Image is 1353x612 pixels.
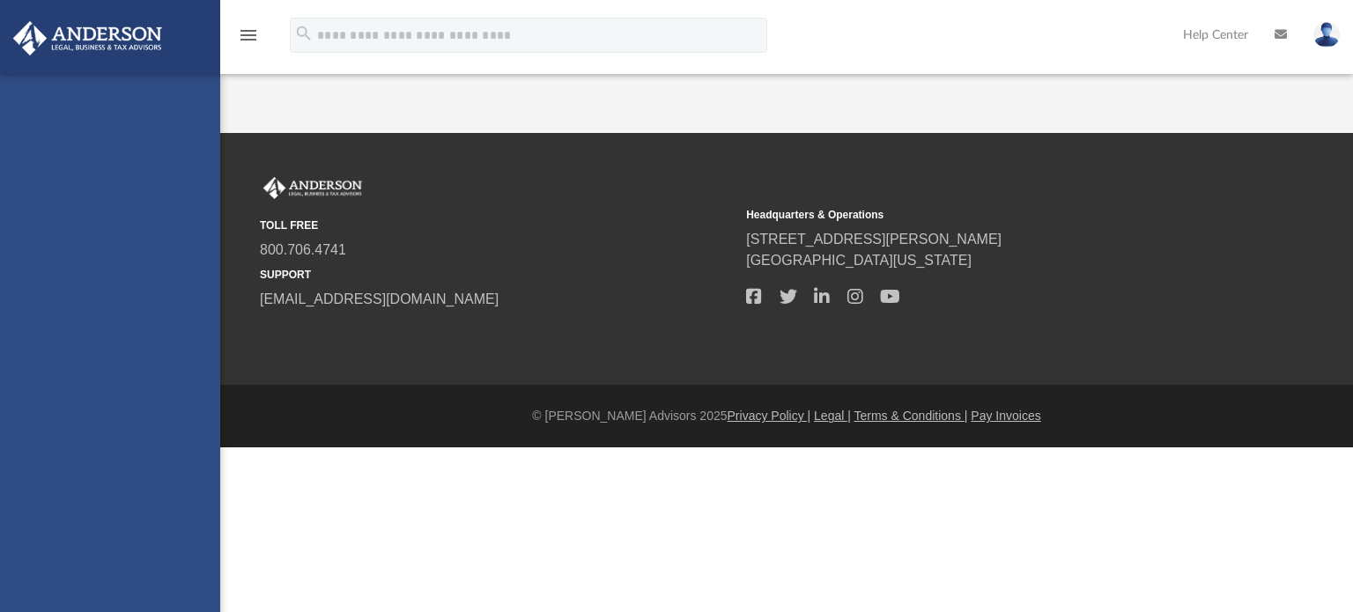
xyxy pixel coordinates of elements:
small: TOLL FREE [260,218,734,233]
a: Legal | [814,409,851,423]
a: Pay Invoices [971,409,1040,423]
a: Terms & Conditions | [854,409,968,423]
i: search [294,24,314,43]
a: [GEOGRAPHIC_DATA][US_STATE] [746,253,972,268]
a: [EMAIL_ADDRESS][DOMAIN_NAME] [260,291,499,306]
a: menu [238,33,259,46]
small: Headquarters & Operations [746,207,1220,223]
img: Anderson Advisors Platinum Portal [260,177,366,200]
a: Privacy Policy | [728,409,811,423]
img: Anderson Advisors Platinum Portal [8,21,167,55]
a: 800.706.4741 [260,242,346,257]
img: User Pic [1313,22,1340,48]
small: SUPPORT [260,267,734,283]
a: [STREET_ADDRESS][PERSON_NAME] [746,232,1002,247]
div: © [PERSON_NAME] Advisors 2025 [220,407,1353,425]
i: menu [238,25,259,46]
